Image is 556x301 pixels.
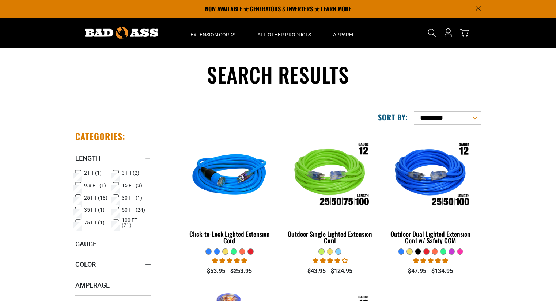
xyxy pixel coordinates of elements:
[122,207,145,212] span: 50 FT (24)
[190,31,235,38] span: Extension Cords
[85,27,158,39] img: Bad Ass Extension Cords
[257,31,311,38] span: All Other Products
[75,281,110,289] span: Amperage
[75,260,96,269] span: Color
[426,27,438,39] summary: Search
[246,18,322,48] summary: All Other Products
[386,231,475,244] div: Outdoor Dual Lighted Extension Cord w/ Safety CGM
[386,131,475,248] a: Outdoor Dual Lighted Extension Cord w/ Safety CGM Outdoor Dual Lighted Extension Cord w/ Safety CGM
[122,170,139,175] span: 3 FT (2)
[122,195,142,200] span: 30 FT (1)
[84,207,105,212] span: 35 FT (1)
[84,195,107,200] span: 25 FT (18)
[284,134,376,218] img: Outdoor Single Lighted Extension Cord
[285,267,375,275] div: $43.95 - $124.95
[386,267,475,275] div: $47.95 - $134.95
[212,257,247,264] span: 4.87 stars
[75,131,126,142] h2: Categories:
[184,134,276,218] img: blue
[185,267,275,275] div: $53.95 - $253.95
[75,275,151,295] summary: Amperage
[122,183,142,188] span: 15 FT (3)
[75,154,101,162] span: Length
[75,61,481,88] h1: Search results
[185,131,275,248] a: blue Click-to-Lock Lighted Extension Cord
[333,31,355,38] span: Apparel
[378,112,408,122] label: Sort by:
[385,134,477,218] img: Outdoor Dual Lighted Extension Cord w/ Safety CGM
[413,257,448,264] span: 4.81 stars
[122,217,148,228] span: 100 FT (21)
[285,131,375,248] a: Outdoor Single Lighted Extension Cord Outdoor Single Lighted Extension Cord
[313,257,348,264] span: 4.00 stars
[322,18,366,48] summary: Apparel
[185,231,275,244] div: Click-to-Lock Lighted Extension Cord
[75,240,97,248] span: Gauge
[84,220,105,225] span: 75 FT (1)
[84,170,102,175] span: 2 FT (1)
[179,18,246,48] summary: Extension Cords
[75,148,151,168] summary: Length
[75,234,151,254] summary: Gauge
[75,254,151,274] summary: Color
[285,231,375,244] div: Outdoor Single Lighted Extension Cord
[84,183,106,188] span: 9.8 FT (1)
